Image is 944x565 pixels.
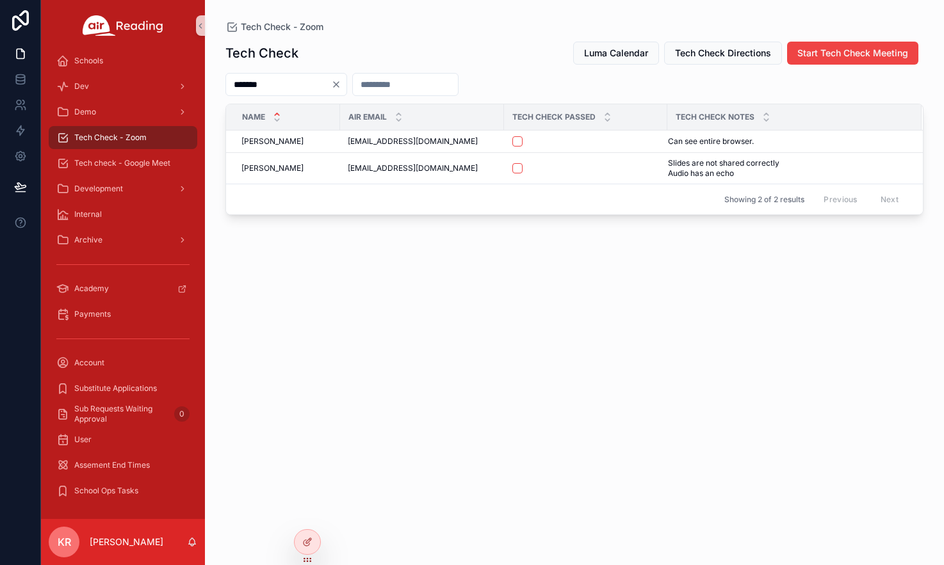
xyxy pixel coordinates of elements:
[49,228,197,251] a: Archive
[74,81,89,92] span: Dev
[49,454,197,477] a: Assement End Times
[58,534,71,550] span: KR
[724,195,804,205] span: Showing 2 of 2 results
[348,163,496,173] a: [EMAIL_ADDRESS][DOMAIN_NAME]
[74,283,109,294] span: Academy
[49,75,197,98] a: Dev
[74,383,157,394] span: Substitute Applications
[241,163,304,173] span: [PERSON_NAME]
[74,56,103,66] span: Schools
[49,277,197,300] a: Academy
[49,203,197,226] a: Internal
[74,158,170,168] span: Tech check - Google Meet
[74,184,123,194] span: Development
[241,20,323,33] span: Tech Check - Zoom
[74,132,147,143] span: Tech Check - Zoom
[49,177,197,200] a: Development
[787,42,918,65] button: Start Tech Check Meeting
[74,107,96,117] span: Demo
[348,136,496,147] a: [EMAIL_ADDRESS][DOMAIN_NAME]
[241,136,332,147] a: [PERSON_NAME]
[797,47,908,60] span: Start Tech Check Meeting
[74,434,92,445] span: User
[668,136,754,147] span: Can see entire browser.
[348,136,478,147] span: [EMAIL_ADDRESS][DOMAIN_NAME]
[49,100,197,123] a: Demo
[668,158,847,179] span: Slides are not shared correctly Audio has an echo
[668,158,906,179] a: Slides are not shared correctly Audio has an echo
[83,15,163,36] img: App logo
[49,428,197,451] a: User
[49,402,197,426] a: Sub Requests Waiting Approval0
[668,136,906,147] a: Can see entire browser.
[74,358,104,368] span: Account
[49,479,197,502] a: School Ops Tasks
[74,309,111,319] span: Payments
[49,351,197,374] a: Account
[348,163,478,173] span: [EMAIL_ADDRESS][DOMAIN_NAME]
[90,536,163,548] p: [PERSON_NAME]
[74,486,138,496] span: School Ops Tasks
[74,209,102,219] span: Internal
[49,377,197,400] a: Substitute Applications
[241,163,332,173] a: [PERSON_NAME]
[573,42,659,65] button: Luma Calendar
[74,404,169,424] span: Sub Requests Waiting Approval
[512,112,596,122] span: Tech Check Passed
[348,112,387,122] span: Air Email
[174,406,190,422] div: 0
[331,79,346,90] button: Clear
[74,235,102,245] span: Archive
[49,126,197,149] a: Tech Check - Zoom
[242,112,265,122] span: Name
[49,152,197,175] a: Tech check - Google Meet
[41,51,205,519] div: scrollable content
[676,112,754,122] span: Tech Check Notes
[584,47,648,60] span: Luma Calendar
[49,303,197,326] a: Payments
[225,44,298,62] h1: Tech Check
[49,49,197,72] a: Schools
[225,20,323,33] a: Tech Check - Zoom
[664,42,782,65] button: Tech Check Directions
[675,47,771,60] span: Tech Check Directions
[241,136,304,147] span: [PERSON_NAME]
[74,460,150,470] span: Assement End Times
